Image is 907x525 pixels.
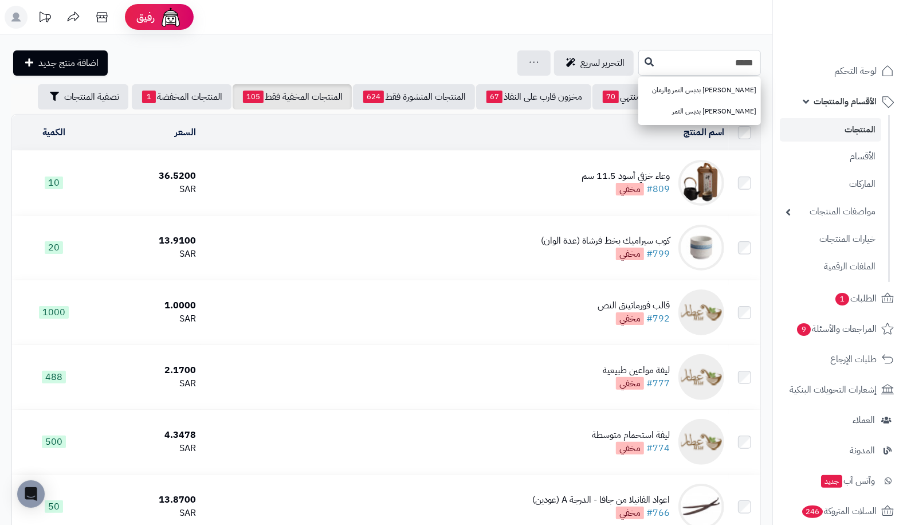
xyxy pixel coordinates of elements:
span: الأقسام والمنتجات [814,93,877,109]
a: إشعارات التحويلات البنكية [780,376,900,403]
div: كوب سيراميك بخط فرشاة (عدة الوان) [541,234,670,248]
a: طلبات الإرجاع [780,346,900,373]
span: السلات المتروكة [801,503,877,519]
a: #777 [646,377,670,390]
div: اعواد الفانيلا من جافا - الدرجة A (عودين) [532,493,670,507]
span: 1 [142,91,156,103]
a: مواصفات المنتجات [780,199,881,224]
a: العملاء [780,406,900,434]
div: SAR [101,507,196,520]
div: SAR [101,183,196,196]
span: 20 [45,241,63,254]
a: التحرير لسريع [554,50,634,76]
a: المنتجات [780,118,881,142]
a: مخزون منتهي70 [592,84,676,109]
a: [PERSON_NAME] بدبس التمر [638,101,761,122]
div: قالب فورماتينق النص [598,299,670,312]
span: طلبات الإرجاع [830,351,877,367]
a: الأقسام [780,144,881,169]
a: الماركات [780,172,881,197]
a: السلات المتروكة246 [780,497,900,525]
span: 624 [363,91,384,103]
div: 1.0000 [101,299,196,312]
img: ليفة استحمام متوسطة [678,419,724,465]
span: مخفي [616,183,644,195]
span: 70 [603,91,619,103]
a: وآتس آبجديد [780,467,900,495]
span: التحرير لسريع [580,56,625,70]
div: 4.3478 [101,429,196,442]
span: الطلبات [834,291,877,307]
span: 10 [45,177,63,189]
a: #774 [646,441,670,455]
a: الطلبات1 [780,285,900,312]
a: خيارات المنتجات [780,227,881,252]
div: SAR [101,377,196,390]
div: 13.8700 [101,493,196,507]
div: 36.5200 [101,170,196,183]
span: جديد [821,475,842,488]
span: المدونة [850,442,875,459]
span: مخفي [616,442,644,455]
span: 67 [486,91,502,103]
img: ليفة مواعين طبيعية [678,354,724,400]
div: SAR [101,248,196,261]
a: المنتجات المخفضة1 [132,84,231,109]
img: كوب سيراميك بخط فرشاة (عدة الوان) [678,225,724,271]
a: #809 [646,182,670,196]
a: اضافة منتج جديد [13,50,108,76]
div: SAR [101,312,196,326]
a: تحديثات المنصة [30,6,59,32]
span: 9 [797,323,811,336]
button: تصفية المنتجات [38,84,128,109]
span: 500 [42,436,66,448]
div: وعاء خزفي أسود 11.5 سم [582,170,670,183]
a: المدونة [780,437,900,464]
a: مخزون قارب على النفاذ67 [476,84,591,109]
span: اضافة منتج جديد [38,56,99,70]
div: ليفة استحمام متوسطة [592,429,670,442]
img: قالب فورماتينق النص [678,289,724,335]
div: 13.9100 [101,234,196,248]
a: اسم المنتج [684,126,724,139]
span: 1000 [39,306,69,319]
span: إشعارات التحويلات البنكية [790,382,877,398]
span: 1 [835,293,849,305]
span: 488 [42,371,66,383]
span: العملاء [853,412,875,428]
span: 246 [802,506,823,518]
a: المنتجات المخفية فقط105 [233,84,352,109]
div: Open Intercom Messenger [17,480,45,508]
span: لوحة التحكم [834,63,877,79]
div: 2.1700 [101,364,196,377]
div: SAR [101,442,196,455]
a: #766 [646,506,670,520]
a: السعر [175,126,196,139]
span: مخفي [616,507,644,519]
span: تصفية المنتجات [64,90,119,104]
a: #799 [646,247,670,261]
span: مخفي [616,248,644,260]
img: ai-face.png [159,6,182,29]
a: [PERSON_NAME] بدبس التمر والرمان [638,80,761,101]
span: 50 [45,500,63,513]
span: المراجعات والأسئلة [796,321,877,337]
div: ليفة مواعين طبيعية [603,364,670,377]
img: وعاء خزفي أسود 11.5 سم [678,160,724,206]
a: المنتجات المنشورة فقط624 [353,84,475,109]
a: المراجعات والأسئلة9 [780,315,900,343]
span: رفيق [136,10,155,24]
span: وآتس آب [820,473,875,489]
a: الملفات الرقمية [780,254,881,279]
a: #792 [646,312,670,326]
a: لوحة التحكم [780,57,900,85]
span: مخفي [616,377,644,390]
a: الكمية [42,126,65,139]
span: 105 [243,91,264,103]
span: مخفي [616,312,644,325]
